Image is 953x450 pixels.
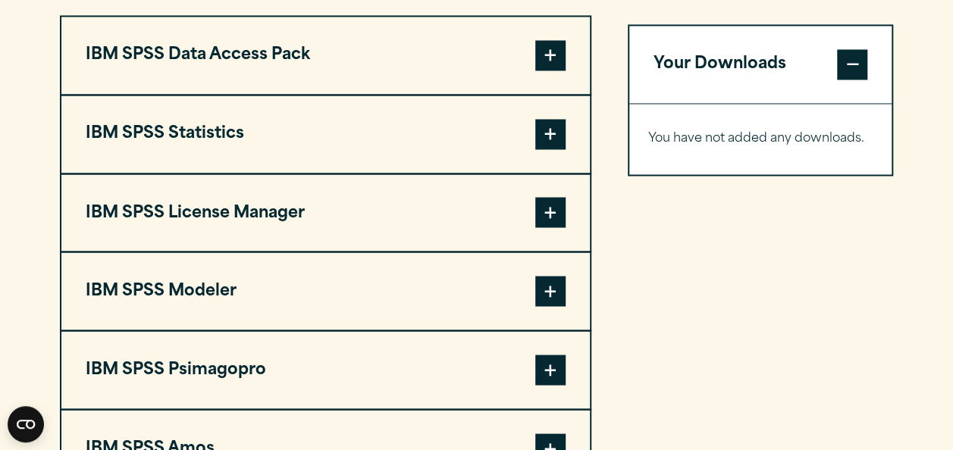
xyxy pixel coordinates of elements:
button: IBM SPSS Psimagopro [61,331,590,408]
button: Open CMP widget [8,406,44,442]
button: Your Downloads [629,26,892,103]
button: IBM SPSS Modeler [61,252,590,330]
button: IBM SPSS License Manager [61,174,590,252]
div: Your Downloads [629,103,892,174]
p: You have not added any downloads. [648,128,873,150]
button: IBM SPSS Data Access Pack [61,17,590,94]
button: IBM SPSS Statistics [61,95,590,173]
